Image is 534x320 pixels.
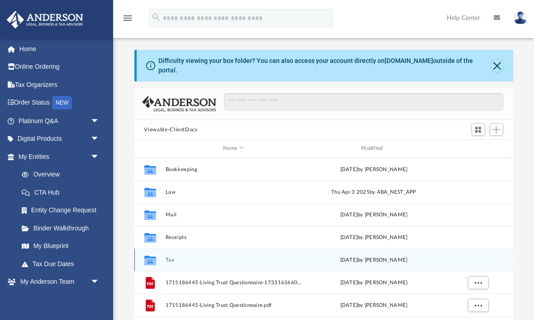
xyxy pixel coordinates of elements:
button: Mail [165,212,301,218]
button: More options [467,298,488,312]
a: Digital Productsarrow_drop_down [6,130,113,148]
span: arrow_drop_down [91,112,109,130]
button: Viewable-ClientDocs [144,126,197,134]
button: Tax [165,257,301,263]
div: [DATE] by [PERSON_NAME] [305,165,442,173]
div: Name [165,144,301,153]
div: [DATE] by [PERSON_NAME] [305,210,442,219]
button: Law [165,189,301,195]
a: My Anderson Teamarrow_drop_down [6,273,109,291]
span: 1715186445-Living Trust Questionnaire.pdf [165,302,301,308]
a: Binder Walkthrough [13,219,113,237]
a: Tax Organizers [6,76,113,94]
a: [DOMAIN_NAME] [385,57,433,64]
i: menu [122,13,133,24]
div: [DATE] by [PERSON_NAME] [305,256,442,264]
a: Home [6,40,113,58]
a: Entity Change Request [13,201,113,220]
button: Close [491,59,504,72]
span: arrow_drop_down [91,273,109,291]
div: Modified [305,144,442,153]
a: My Blueprint [13,237,109,255]
div: NEW [52,96,72,110]
a: Tax Due Dates [13,255,113,273]
a: menu [122,17,133,24]
div: id [138,144,161,153]
img: User Pic [514,11,527,24]
div: id [446,144,509,153]
div: Thu Apr 3 2025 by ABA_NEST_APP [305,188,442,196]
button: Receipts [165,234,301,240]
input: Search files and folders [224,93,503,110]
span: arrow_drop_down [91,130,109,148]
div: Difficulty viewing your box folder? You can also access your account directly on outside of the p... [158,56,491,75]
div: [DATE] by [PERSON_NAME] [305,301,442,309]
span: 1715186445-Living Trust Questionnaire-1733163660376.pdf [165,280,301,286]
a: Order StatusNEW [6,94,113,112]
span: arrow_drop_down [91,148,109,166]
a: Online Ordering [6,58,113,76]
a: CTA Hub [13,183,113,201]
div: [DATE] by [PERSON_NAME] [305,278,442,287]
i: search [151,12,161,22]
a: Platinum Q&Aarrow_drop_down [6,112,113,130]
a: My Entitiesarrow_drop_down [6,148,113,166]
button: Switch to Grid View [472,123,485,136]
button: Bookkeeping [165,167,301,172]
button: Add [490,123,503,136]
img: Anderson Advisors Platinum Portal [4,11,86,29]
a: Overview [13,166,113,184]
div: [DATE] by [PERSON_NAME] [305,233,442,241]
